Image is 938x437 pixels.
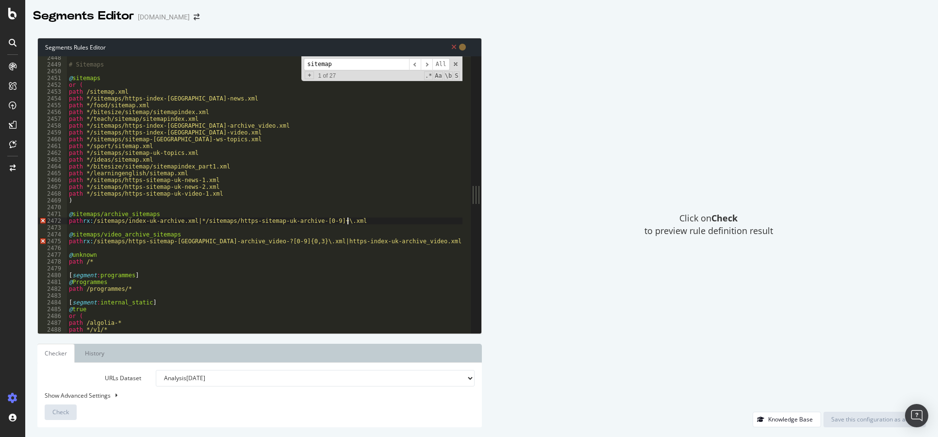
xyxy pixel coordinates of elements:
span: ​ [409,58,421,70]
div: 2473 [38,224,67,231]
div: Segments Editor [33,8,134,24]
div: 2463 [38,156,67,163]
div: 2486 [38,313,67,319]
span: RegExp Search [424,71,433,80]
div: 2448 [38,54,67,61]
div: 2459 [38,129,67,136]
div: 2478 [38,258,67,265]
span: Click on to preview rule definition result [644,212,773,237]
span: Check [52,408,69,416]
div: 2465 [38,170,67,177]
div: 2480 [38,272,67,279]
a: History [77,344,112,363]
span: Whole Word Search [444,71,453,80]
div: Open Intercom Messenger [905,404,928,427]
div: 2456 [38,109,67,116]
div: 2483 [38,292,67,299]
label: URLs Dataset [37,370,148,387]
div: 2479 [38,265,67,272]
div: 2467 [38,184,67,190]
div: 2461 [38,143,67,150]
div: 2454 [38,95,67,102]
div: 2453 [38,88,67,95]
div: 2489 [38,333,67,340]
div: 2460 [38,136,67,143]
div: Save this configuration as active [831,415,918,423]
div: 2488 [38,326,67,333]
div: 2474 [38,231,67,238]
div: [DOMAIN_NAME] [138,12,190,22]
span: Search In Selection [454,71,459,80]
button: Check [45,404,77,420]
strong: Check [711,212,738,224]
button: Knowledge Base [753,412,821,427]
div: arrow-right-arrow-left [194,14,199,20]
div: Show Advanced Settings [37,391,467,400]
div: 2464 [38,163,67,170]
div: 2455 [38,102,67,109]
div: 2471 [38,211,67,218]
div: 2457 [38,116,67,122]
div: 2466 [38,177,67,184]
div: 2451 [38,75,67,82]
span: Alt-Enter [432,58,450,70]
div: 2481 [38,279,67,286]
div: 2487 [38,319,67,326]
div: 2476 [38,245,67,252]
div: 2470 [38,204,67,211]
span: Syntax is invalid [451,42,457,51]
button: Save this configuration as active [823,412,926,427]
div: 2450 [38,68,67,75]
div: 2469 [38,197,67,204]
div: 2485 [38,306,67,313]
div: 2452 [38,82,67,88]
a: Checker [37,344,75,363]
div: 2468 [38,190,67,197]
span: CaseSensitive Search [434,71,443,80]
input: Search for [304,58,409,70]
div: 2482 [38,286,67,292]
div: 2475 [38,238,67,245]
a: Knowledge Base [753,415,821,423]
div: Knowledge Base [768,415,813,423]
div: 2458 [38,122,67,129]
span: You have unsaved modifications [459,42,466,51]
div: 2472 [38,218,67,224]
span: 1 of 27 [314,72,340,79]
div: Segments Rules Editor [38,38,481,56]
div: 2462 [38,150,67,156]
div: 2449 [38,61,67,68]
span: ​ [421,58,432,70]
div: 2484 [38,299,67,306]
div: 2477 [38,252,67,258]
span: Toggle Replace mode [305,71,314,79]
